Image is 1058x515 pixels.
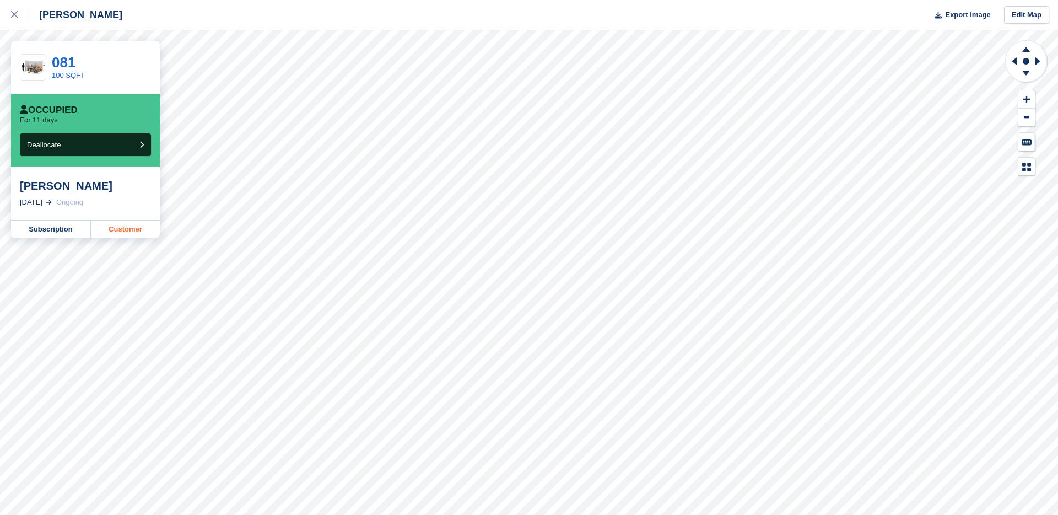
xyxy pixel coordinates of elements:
[27,141,61,149] span: Deallocate
[46,200,52,205] img: arrow-right-light-icn-cde0832a797a2874e46488d9cf13f60e5c3a73dbe684e267c42b8395dfbc2abf.svg
[1018,133,1035,151] button: Keyboard Shortcuts
[1004,6,1049,24] a: Edit Map
[928,6,991,24] button: Export Image
[11,221,91,238] a: Subscription
[1018,109,1035,127] button: Zoom Out
[56,197,83,208] div: Ongoing
[20,133,151,156] button: Deallocate
[91,221,160,238] a: Customer
[20,58,46,77] img: 100-sqft-unit%20(1).jpg
[52,71,85,79] a: 100 SQFT
[52,54,75,71] a: 081
[29,8,122,22] div: [PERSON_NAME]
[20,197,42,208] div: [DATE]
[945,9,990,20] span: Export Image
[20,105,78,116] div: Occupied
[1018,158,1035,176] button: Map Legend
[1018,90,1035,109] button: Zoom In
[20,116,58,125] p: For 11 days
[20,179,151,192] div: [PERSON_NAME]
